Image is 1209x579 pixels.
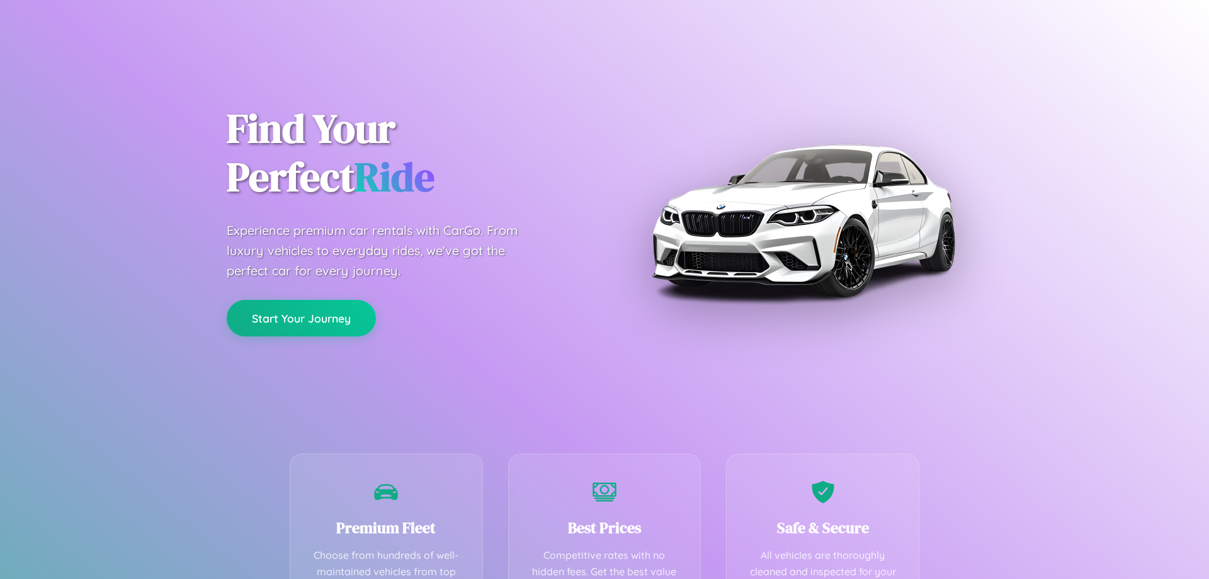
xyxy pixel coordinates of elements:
[227,300,376,336] button: Start Your Journey
[355,149,434,204] span: Ride
[227,105,586,202] h1: Find Your Perfect
[227,221,542,281] p: Experience premium car rentals with CarGo. From luxury vehicles to everyday rides, we've got the ...
[309,517,463,538] h3: Premium Fleet
[645,63,960,378] img: Premium BMW car rental vehicle
[746,517,900,538] h3: Safe & Secure
[528,517,682,538] h3: Best Prices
